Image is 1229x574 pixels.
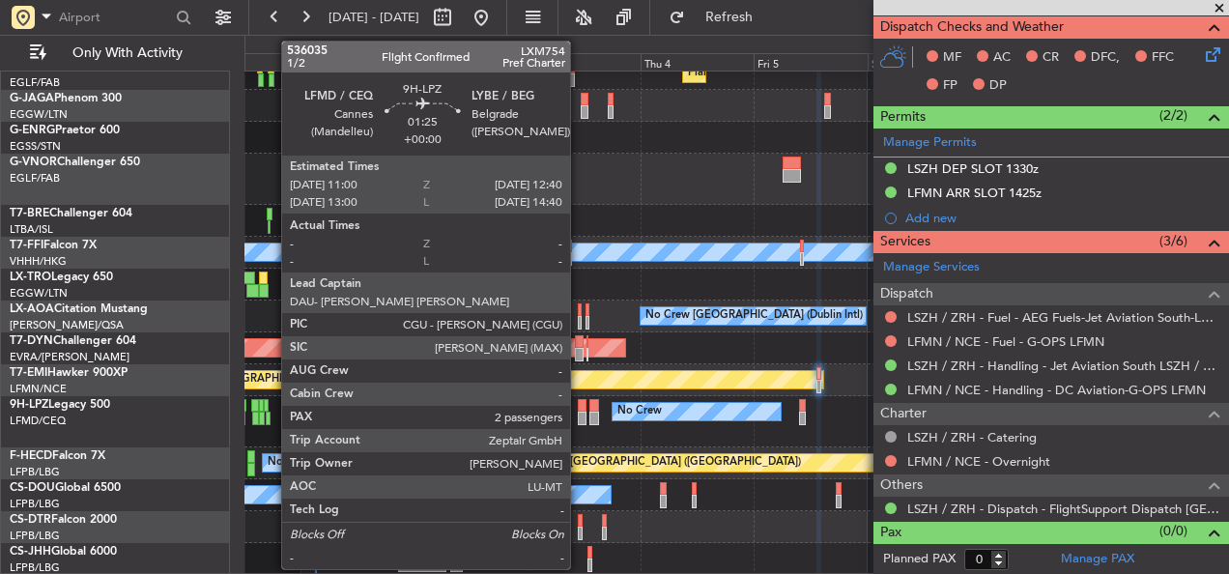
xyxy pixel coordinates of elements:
a: LFMN / NCE - Handling - DC Aviation-G-OPS LFMN [907,382,1206,398]
a: Manage PAX [1061,550,1134,569]
span: G-JAGA [10,93,54,104]
div: Tue 2 [414,53,527,71]
div: LSZH DEP SLOT 1330z [907,160,1039,177]
div: Planned Maint [GEOGRAPHIC_DATA] ([GEOGRAPHIC_DATA]) [475,544,780,573]
div: Planned Maint [GEOGRAPHIC_DATA] ([GEOGRAPHIC_DATA]) [560,480,865,509]
a: T7-FFIFalcon 7X [10,240,97,251]
span: Permits [880,106,926,129]
div: Sat 6 [868,53,981,71]
div: No Crew [268,448,312,477]
div: Thu 4 [641,53,754,71]
div: Fri 5 [754,53,867,71]
span: (2/2) [1159,105,1187,126]
a: [PERSON_NAME]/QSA [10,318,124,332]
span: (3/6) [1159,231,1187,251]
a: LFMN/NCE [10,382,67,396]
span: [DATE] - [DATE] [329,9,419,26]
div: Wed 3 [528,53,641,71]
a: LFMN / NCE - Fuel - G-OPS LFMN [907,333,1104,350]
span: Pax [880,522,901,544]
span: T7-EMI [10,367,47,379]
a: EVRA/[PERSON_NAME] [10,350,129,364]
a: LSZH / ZRH - Catering [907,429,1037,445]
span: DP [989,76,1007,96]
a: EGSS/STN [10,139,61,154]
span: F-HECD [10,450,52,462]
span: AC [993,48,1011,68]
span: Refresh [689,11,770,24]
a: T7-DYNChallenger 604 [10,335,136,347]
a: LTBA/ISL [10,222,53,237]
span: G-VNOR [10,157,57,168]
a: 9H-LPZLegacy 500 [10,399,110,411]
span: CR [1043,48,1059,68]
div: Planned Maint [GEOGRAPHIC_DATA] ([GEOGRAPHIC_DATA] Intl) [357,238,680,267]
span: CS-DTR [10,514,51,526]
span: T7-BRE [10,208,49,219]
a: LFPB/LBG [10,529,60,543]
span: Services [880,231,930,253]
a: T7-BREChallenger 604 [10,208,132,219]
a: VHHH/HKG [10,254,67,269]
span: Only With Activity [50,46,204,60]
div: Planned Maint [GEOGRAPHIC_DATA] ([GEOGRAPHIC_DATA]) [688,59,992,88]
button: Refresh [660,2,776,33]
a: CS-DTRFalcon 2000 [10,514,117,526]
span: Charter [880,403,927,425]
div: No Crew [GEOGRAPHIC_DATA] (Dublin Intl) [645,301,863,330]
div: Add new [905,210,1219,226]
div: Planned Maint [GEOGRAPHIC_DATA] ([GEOGRAPHIC_DATA]) [497,448,801,477]
a: CS-JHHGlobal 6000 [10,546,117,558]
a: G-JAGAPhenom 300 [10,93,122,104]
a: EGLF/FAB [10,75,60,90]
input: Airport [59,3,170,32]
a: LSZH / ZRH - Dispatch - FlightSupport Dispatch [GEOGRAPHIC_DATA] [907,501,1219,517]
a: Manage Services [883,258,980,277]
a: LFMN / NCE - Overnight [907,453,1050,470]
span: LX-TRO [10,272,51,283]
a: LSZH / ZRH - Fuel - AEG Fuels-Jet Aviation South-LSZH/ZRH [907,309,1219,326]
button: Only With Activity [21,38,210,69]
span: FFC [1152,48,1174,68]
label: Planned PAX [883,550,956,569]
span: Others [880,474,923,497]
a: LSZH / ZRH - Handling - Jet Aviation South LSZH / ZRH [907,358,1219,374]
span: CS-DOU [10,482,55,494]
a: Manage Permits [883,133,977,153]
div: LFMN ARR SLOT 1425z [907,185,1042,201]
span: LX-AOA [10,303,54,315]
span: Dispatch [880,283,933,305]
div: Planned Maint [GEOGRAPHIC_DATA] ([GEOGRAPHIC_DATA]) [456,91,760,120]
span: (0/0) [1159,521,1187,541]
a: EGGW/LTN [10,286,68,301]
a: G-VNORChallenger 650 [10,157,140,168]
a: LFPB/LBG [10,465,60,479]
a: LFMD/CEQ [10,414,66,428]
a: T7-EMIHawker 900XP [10,367,128,379]
div: Mon 1 [300,53,414,71]
a: LX-TROLegacy 650 [10,272,113,283]
a: F-HECDFalcon 7X [10,450,105,462]
div: No Crew [617,397,662,426]
a: CS-DOUGlobal 6500 [10,482,121,494]
a: LFPB/LBG [10,497,60,511]
a: LX-AOACitation Mustang [10,303,148,315]
span: Dispatch Checks and Weather [880,16,1064,39]
span: G-ENRG [10,125,55,136]
span: FP [943,76,957,96]
a: EGLF/FAB [10,171,60,186]
div: [DATE] [303,39,336,55]
span: CS-JHH [10,546,51,558]
span: T7-FFI [10,240,43,251]
span: DFC, [1091,48,1120,68]
a: G-ENRGPraetor 600 [10,125,120,136]
span: T7-DYN [10,335,53,347]
a: EGGW/LTN [10,107,68,122]
span: MF [943,48,961,68]
span: 9H-LPZ [10,399,48,411]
